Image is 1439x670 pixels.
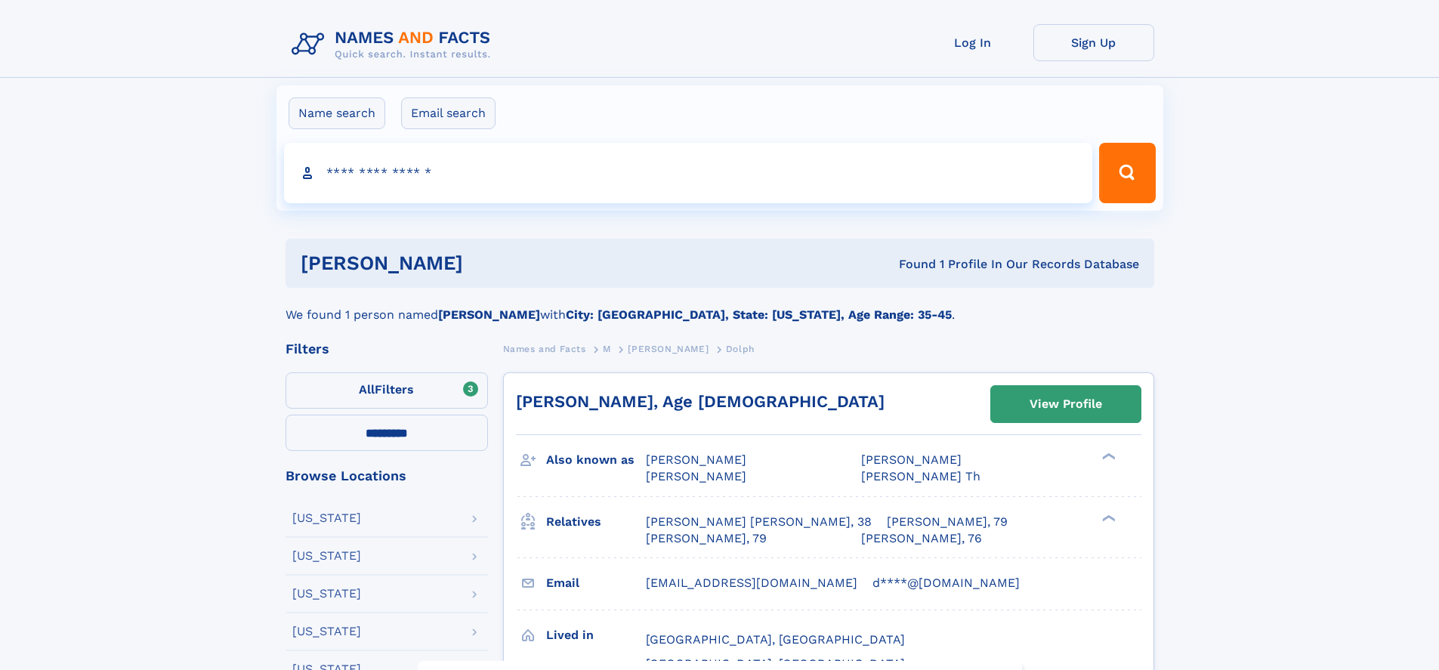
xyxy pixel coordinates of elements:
h3: Email [546,570,646,596]
div: [US_STATE] [292,512,361,524]
span: [EMAIL_ADDRESS][DOMAIN_NAME] [646,576,857,590]
a: Log In [912,24,1033,61]
div: View Profile [1030,387,1102,421]
a: M [603,339,611,358]
div: Found 1 Profile In Our Records Database [681,256,1139,273]
a: [PERSON_NAME], Age [DEMOGRAPHIC_DATA] [516,392,885,411]
span: All [359,382,375,397]
span: [PERSON_NAME] [628,344,709,354]
a: [PERSON_NAME] [628,339,709,358]
div: Filters [286,342,488,356]
img: Logo Names and Facts [286,24,503,65]
h3: Relatives [546,509,646,535]
input: search input [284,143,1093,203]
span: [PERSON_NAME] Th [861,469,980,483]
div: [US_STATE] [292,550,361,562]
span: [PERSON_NAME] [646,469,746,483]
span: [PERSON_NAME] [861,452,962,467]
div: ❯ [1098,452,1116,462]
span: [PERSON_NAME] [646,452,746,467]
button: Search Button [1099,143,1155,203]
span: M [603,344,611,354]
a: Sign Up [1033,24,1154,61]
div: Browse Locations [286,469,488,483]
b: [PERSON_NAME] [438,307,540,322]
h3: Lived in [546,622,646,648]
b: City: [GEOGRAPHIC_DATA], State: [US_STATE], Age Range: 35-45 [566,307,952,322]
label: Name search [289,97,385,129]
a: View Profile [991,386,1141,422]
span: Dolph [726,344,755,354]
div: [US_STATE] [292,625,361,638]
label: Email search [401,97,496,129]
h1: [PERSON_NAME] [301,254,681,273]
span: [GEOGRAPHIC_DATA], [GEOGRAPHIC_DATA] [646,632,905,647]
label: Filters [286,372,488,409]
a: [PERSON_NAME], 76 [861,530,982,547]
a: Names and Facts [503,339,586,358]
div: [US_STATE] [292,588,361,600]
div: We found 1 person named with . [286,288,1154,324]
a: [PERSON_NAME] [PERSON_NAME], 38 [646,514,872,530]
a: [PERSON_NAME], 79 [887,514,1008,530]
a: [PERSON_NAME], 79 [646,530,767,547]
div: ❯ [1098,513,1116,523]
h3: Also known as [546,447,646,473]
